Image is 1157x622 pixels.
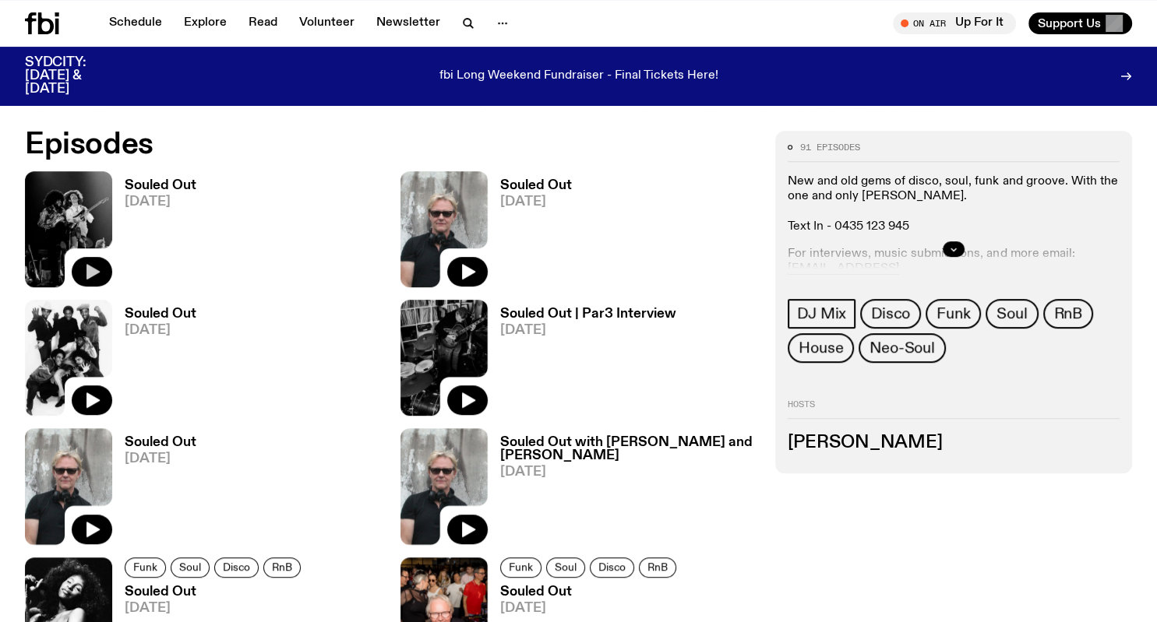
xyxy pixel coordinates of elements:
[997,305,1027,322] span: Soul
[788,174,1120,234] p: New and old gems of disco, soul, funk and groove. With the one and only [PERSON_NAME]. Text In - ...
[1043,299,1093,329] a: RnB
[500,195,572,209] span: [DATE]
[859,333,945,363] a: Neo-Soul
[937,305,970,322] span: Funk
[509,561,533,573] span: Funk
[175,12,236,34] a: Explore
[860,299,921,329] a: Disco
[112,179,196,287] a: Souled Out[DATE]
[590,557,634,578] a: Disco
[639,557,676,578] a: RnB
[893,12,1016,34] button: On AirUp For It
[25,428,112,544] img: Stephen looks directly at the camera, wearing a black tee, black sunglasses and headphones around...
[799,339,843,357] span: House
[239,12,287,34] a: Read
[125,307,196,321] h3: Souled Out
[439,69,718,83] p: fbi Long Weekend Fundraiser - Final Tickets Here!
[125,179,196,192] h3: Souled Out
[926,299,981,329] a: Funk
[788,400,1120,419] h2: Hosts
[100,12,171,34] a: Schedule
[171,557,210,578] a: Soul
[500,585,681,599] h3: Souled Out
[1028,12,1132,34] button: Support Us
[986,299,1038,329] a: Soul
[500,466,757,479] span: [DATE]
[400,428,488,544] img: Stephen looks directly at the camera, wearing a black tee, black sunglasses and headphones around...
[871,305,910,322] span: Disco
[125,452,196,466] span: [DATE]
[788,434,1120,452] h3: [PERSON_NAME]
[125,436,196,449] h3: Souled Out
[797,305,846,322] span: DJ Mix
[223,561,250,573] span: Disco
[488,179,572,287] a: Souled Out[DATE]
[598,561,626,573] span: Disco
[870,339,934,357] span: Neo-Soul
[367,12,450,34] a: Newsletter
[214,557,259,578] a: Disco
[125,195,196,209] span: [DATE]
[500,602,681,615] span: [DATE]
[263,557,301,578] a: RnB
[500,557,541,578] a: Funk
[500,436,757,462] h3: Souled Out with [PERSON_NAME] and [PERSON_NAME]
[500,179,572,192] h3: Souled Out
[125,557,166,578] a: Funk
[500,324,676,337] span: [DATE]
[112,307,196,416] a: Souled Out[DATE]
[500,307,676,321] h3: Souled Out | Par3 Interview
[555,561,577,573] span: Soul
[25,56,125,96] h3: SYDCITY: [DATE] & [DATE]
[112,436,196,544] a: Souled Out[DATE]
[488,436,757,544] a: Souled Out with [PERSON_NAME] and [PERSON_NAME][DATE]
[800,143,860,152] span: 91 episodes
[788,333,854,363] a: House
[179,561,201,573] span: Soul
[400,171,488,287] img: Stephen looks directly at the camera, wearing a black tee, black sunglasses and headphones around...
[488,307,676,416] a: Souled Out | Par3 Interview[DATE]
[133,561,157,573] span: Funk
[546,557,585,578] a: Soul
[1054,305,1082,322] span: RnB
[1038,16,1101,30] span: Support Us
[125,602,305,615] span: [DATE]
[647,561,668,573] span: RnB
[788,299,855,329] a: DJ Mix
[290,12,364,34] a: Volunteer
[272,561,292,573] span: RnB
[125,324,196,337] span: [DATE]
[25,131,757,159] h2: Episodes
[125,585,305,599] h3: Souled Out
